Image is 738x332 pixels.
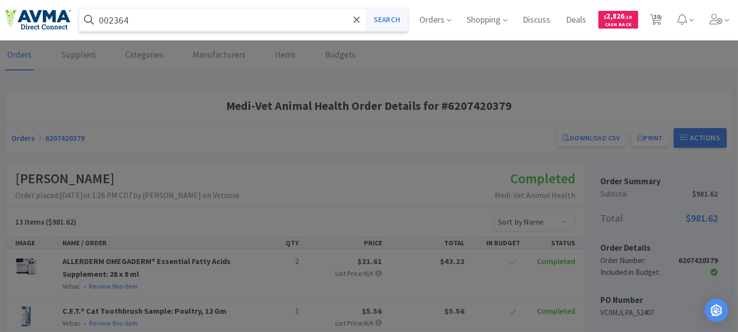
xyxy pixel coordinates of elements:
[604,22,632,29] span: Cash Back
[598,6,638,33] a: $2,826.18Cash Back
[562,16,590,25] a: Deals
[366,8,407,31] button: Search
[79,8,408,31] input: Search by item, sku, manufacturer, ingredient, size...
[5,9,71,30] img: e4e33dab9f054f5782a47901c742baa9_102.png
[604,11,632,21] span: 2,826
[519,16,555,25] a: Discuss
[625,14,632,20] span: . 18
[646,17,666,26] a: 30
[705,299,728,322] div: Open Intercom Messenger
[604,14,607,20] span: $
